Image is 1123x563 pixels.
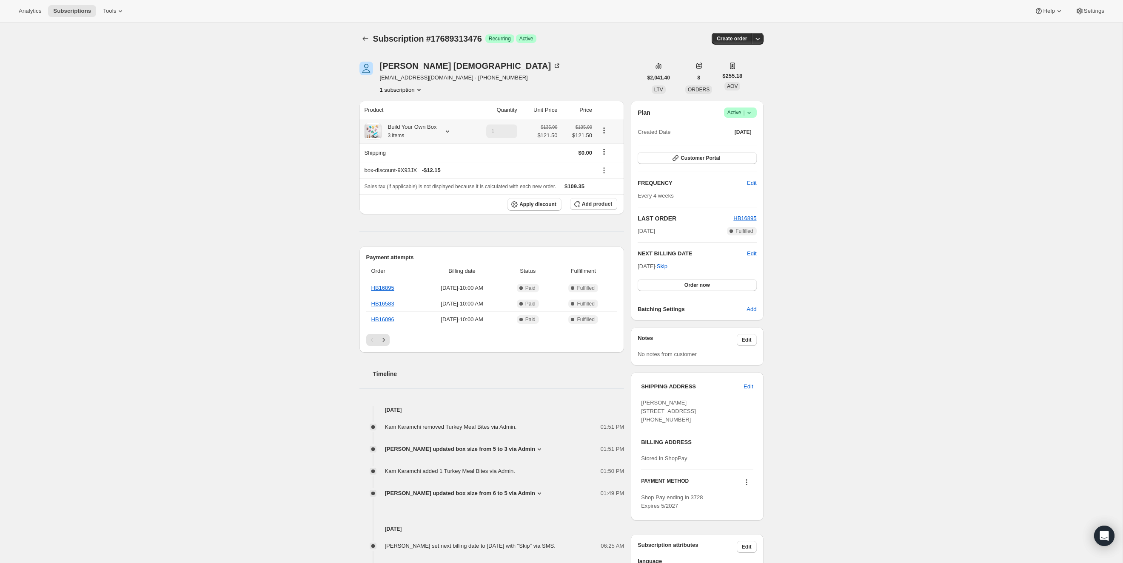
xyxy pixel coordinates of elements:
span: Edit [742,543,752,550]
span: Create order [717,35,747,42]
span: Add product [582,201,612,207]
span: 06:25 AM [601,542,624,550]
span: Stored in ShopPay [641,455,687,461]
span: [PERSON_NAME] updated box size from 6 to 5 via Admin [385,489,535,498]
h2: LAST ORDER [638,214,733,223]
span: [PERSON_NAME] [STREET_ADDRESS] [PHONE_NUMBER] [641,399,696,423]
span: 8 [697,74,700,81]
span: $0.00 [578,150,592,156]
span: Edit [744,382,753,391]
span: [DATE] [735,129,752,136]
div: Open Intercom Messenger [1094,526,1114,546]
span: Analytics [19,8,41,14]
span: HB16895 [733,215,756,221]
span: Sales tax (if applicable) is not displayed because it is calculated with each new order. [365,184,556,190]
button: Customer Portal [638,152,756,164]
span: Created Date [638,128,670,136]
h2: Timeline [373,370,624,378]
button: [PERSON_NAME] updated box size from 5 to 3 via Admin [385,445,544,453]
span: Customer Portal [681,155,720,161]
span: Paid [525,300,536,307]
button: [DATE] [730,126,757,138]
span: Subscription #17689313476 [373,34,482,43]
span: [DATE] · 10:00 AM [423,315,502,324]
span: Subscriptions [53,8,91,14]
button: $2,041.40 [642,72,675,84]
h3: SHIPPING ADDRESS [641,382,744,391]
button: Help [1029,5,1068,17]
span: Fulfilled [735,228,753,235]
span: Fulfillment [554,267,612,275]
button: 8 [692,72,705,84]
button: Order now [638,279,756,291]
span: Tools [103,8,116,14]
span: Order now [684,282,710,289]
h3: PAYMENT METHOD [641,478,689,489]
span: $109.35 [564,183,584,190]
button: Product actions [597,126,611,135]
h3: Notes [638,334,737,346]
span: Kam Karamchi removed Turkey Meal Bites via Admin. [385,424,517,430]
span: Every 4 weeks [638,192,674,199]
span: 01:50 PM [601,467,624,475]
span: Edit [747,179,756,187]
span: AOV [727,83,738,89]
img: product img [365,124,382,138]
button: Edit [738,380,758,393]
span: [PERSON_NAME] set next billing date to [DATE] with "Skip" via SMS. [385,543,556,549]
th: Unit Price [520,101,560,119]
button: Edit [747,249,756,258]
button: Add product [570,198,617,210]
span: Apply discount [519,201,556,208]
a: HB16895 [371,285,394,291]
span: Help [1043,8,1055,14]
span: [DATE] · [638,263,667,269]
button: Next [378,334,390,346]
span: Billing date [423,267,502,275]
span: [DATE] · 10:00 AM [423,300,502,308]
div: Build Your Own Box [382,123,437,140]
span: $2,041.40 [647,74,670,81]
span: $255.18 [722,72,742,80]
span: Active [727,108,753,117]
button: Subscriptions [359,33,371,45]
span: Fulfilled [577,316,594,323]
span: Fulfilled [577,285,594,291]
span: ORDERS [688,87,710,93]
th: Product [359,101,470,119]
small: $135.00 [576,124,592,130]
button: Product actions [380,85,423,94]
span: [PERSON_NAME] updated box size from 5 to 3 via Admin [385,445,535,453]
button: Edit [737,334,757,346]
h6: Batching Settings [638,305,747,314]
th: Shipping [359,143,470,162]
span: 01:51 PM [601,445,624,453]
span: Active [519,35,533,42]
div: box-discount-9X93JX [365,166,592,175]
span: - $12.15 [422,166,441,175]
span: Settings [1084,8,1104,14]
span: $121.50 [537,131,557,140]
span: No notes from customer [638,351,697,357]
button: Shipping actions [597,147,611,156]
button: Subscriptions [48,5,96,17]
button: [PERSON_NAME] updated box size from 6 to 5 via Admin [385,489,544,498]
span: Shop Pay ending in 3728 Expires 5/2027 [641,494,703,509]
th: Price [560,101,595,119]
small: 3 items [388,133,405,139]
a: HB16096 [371,316,394,323]
button: Settings [1070,5,1109,17]
span: $121.50 [562,131,592,140]
span: 01:51 PM [601,423,624,431]
button: Apply discount [507,198,561,211]
th: Order [366,262,420,280]
span: Add [747,305,756,314]
span: Paid [525,285,536,291]
span: Skip [657,262,667,271]
button: Skip [652,260,673,273]
span: Paid [525,316,536,323]
nav: Pagination [366,334,618,346]
span: LTV [654,87,663,93]
span: [DATE] · 10:00 AM [423,284,502,292]
button: Tools [98,5,130,17]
